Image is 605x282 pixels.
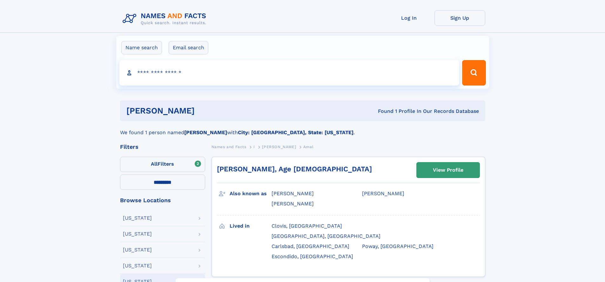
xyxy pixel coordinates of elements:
[253,145,255,149] span: I
[123,231,152,237] div: [US_STATE]
[417,162,480,178] a: View Profile
[230,188,272,199] h3: Also known as
[262,145,296,149] span: [PERSON_NAME]
[151,161,158,167] span: All
[184,129,227,135] b: [PERSON_NAME]
[123,247,152,252] div: [US_STATE]
[362,243,434,249] span: Poway, [GEOGRAPHIC_DATA]
[253,143,255,151] a: I
[120,121,485,136] div: We found 1 person named with .
[272,243,349,249] span: Carlsbad, [GEOGRAPHIC_DATA]
[169,41,208,54] label: Email search
[217,165,372,173] a: [PERSON_NAME], Age [DEMOGRAPHIC_DATA]
[303,145,313,149] span: Amal
[120,197,205,203] div: Browse Locations
[120,144,205,150] div: Filters
[272,233,380,239] span: [GEOGRAPHIC_DATA], [GEOGRAPHIC_DATA]
[120,157,205,172] label: Filters
[384,10,434,26] a: Log In
[123,216,152,221] div: [US_STATE]
[212,143,246,151] a: Names and Facts
[362,190,404,196] span: [PERSON_NAME]
[272,253,353,259] span: Escondido, [GEOGRAPHIC_DATA]
[272,223,342,229] span: Clovis, [GEOGRAPHIC_DATA]
[123,263,152,268] div: [US_STATE]
[272,201,314,207] span: [PERSON_NAME]
[230,221,272,231] h3: Lived in
[286,108,479,115] div: Found 1 Profile In Our Records Database
[121,41,162,54] label: Name search
[272,190,314,196] span: [PERSON_NAME]
[434,10,485,26] a: Sign Up
[433,163,463,177] div: View Profile
[119,60,460,86] input: search input
[462,60,486,86] button: Search Button
[120,10,212,27] img: Logo Names and Facts
[262,143,296,151] a: [PERSON_NAME]
[238,129,353,135] b: City: [GEOGRAPHIC_DATA], State: [US_STATE]
[126,107,286,115] h1: [PERSON_NAME]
